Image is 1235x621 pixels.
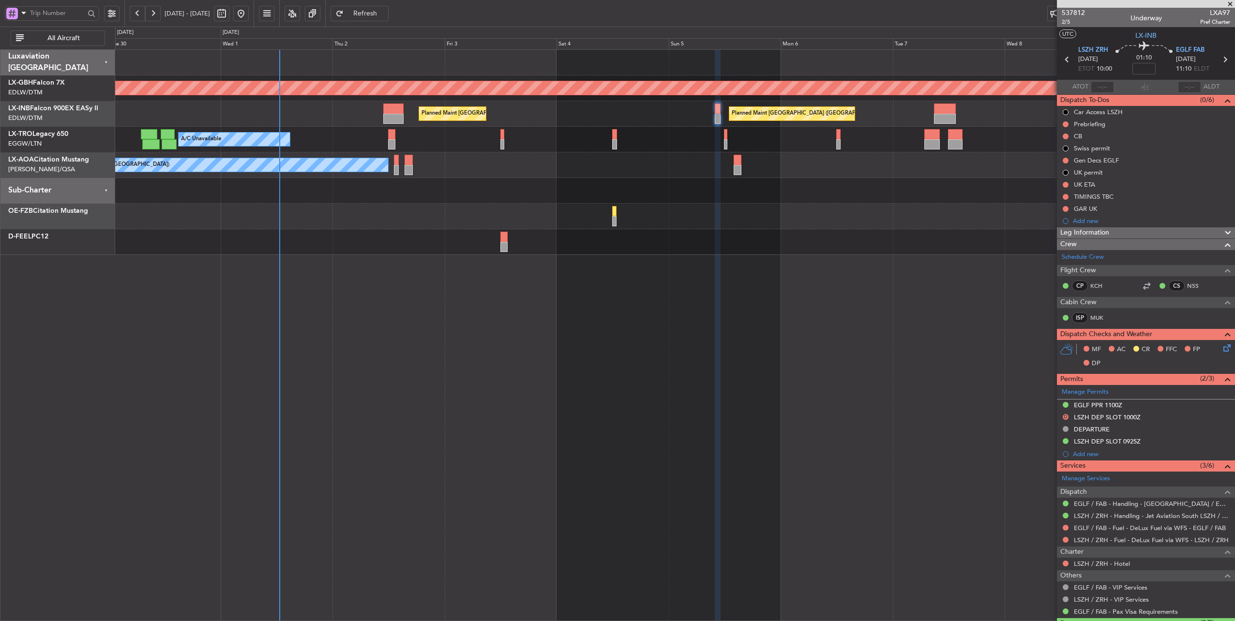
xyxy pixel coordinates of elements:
[1078,64,1094,74] span: ETOT
[8,207,88,214] a: OE-FZBCitation Mustang
[1059,30,1076,38] button: UTC
[1166,345,1177,355] span: FFC
[1072,82,1088,92] span: ATOT
[26,35,102,42] span: All Aircraft
[1074,595,1149,604] a: LSZH / ZRH - VIP Services
[8,233,48,240] a: D-FEELPC12
[8,105,30,112] span: LX-INB
[117,29,134,37] div: [DATE]
[1074,205,1097,213] div: GAR UK
[557,38,668,50] div: Sat 4
[109,38,221,50] div: Tue 30
[1074,536,1229,544] a: LSZH / ZRH - Fuel - DeLux Fuel via WFS - LSZH / ZRH
[669,38,781,50] div: Sun 5
[1176,64,1191,74] span: 11:10
[223,29,239,37] div: [DATE]
[1176,45,1205,55] span: EGLF FAB
[1060,329,1152,340] span: Dispatch Checks and Weather
[8,131,68,137] a: LX-TROLegacy 650
[8,88,43,97] a: EDLW/DTM
[165,9,210,18] span: [DATE] - [DATE]
[1072,281,1088,291] div: CP
[181,132,221,147] div: A/C Unavailable
[1074,120,1105,128] div: Prebriefing
[781,38,892,50] div: Mon 6
[1074,401,1122,409] div: EGLF PPR 1100Z
[1136,53,1152,63] span: 01:10
[422,106,514,121] div: Planned Maint [GEOGRAPHIC_DATA]
[1074,156,1119,164] div: Gen Decs EGLF
[1193,345,1200,355] span: FP
[1074,583,1147,591] a: EGLF / FAB - VIP Services
[8,207,33,214] span: OE-FZB
[1073,450,1230,458] div: Add new
[1074,524,1226,532] a: EGLF / FAB - Fuel - DeLux Fuel via WFS - EGLF / FAB
[1060,487,1087,498] span: Dispatch
[1200,373,1214,384] span: (2/3)
[1074,560,1130,568] a: LSZH / ZRH - Hotel
[1078,45,1108,55] span: LSZH ZRH
[8,139,42,148] a: EGGW/LTN
[1142,345,1150,355] span: CR
[1062,387,1109,397] a: Manage Permits
[8,79,33,86] span: LX-GBH
[1062,18,1085,26] span: 2/5
[1063,414,1069,420] button: D
[64,158,169,172] div: No Crew Antwerp ([GEOGRAPHIC_DATA])
[1062,8,1085,18] span: 537812
[1097,64,1112,74] span: 10:00
[8,105,98,112] a: LX-INBFalcon 900EX EASy II
[893,38,1005,50] div: Tue 7
[221,38,332,50] div: Wed 1
[1176,55,1196,64] span: [DATE]
[1074,192,1114,201] div: TIMINGS TBC
[1060,547,1084,558] span: Charter
[11,30,105,46] button: All Aircraft
[1062,474,1110,484] a: Manage Services
[1074,512,1230,520] a: LSZH / ZRH - Handling - Jet Aviation South LSZH / ZRH
[331,6,389,21] button: Refresh
[1074,132,1082,140] div: CB
[346,10,385,17] span: Refresh
[1060,460,1085,472] span: Services
[1073,217,1230,225] div: Add new
[1060,374,1083,385] span: Permits
[1074,144,1110,152] div: Swiss permit
[1194,64,1209,74] span: ELDT
[1074,425,1110,433] div: DEPARTURE
[1074,437,1141,445] div: LSZH DEP SLOT 0925Z
[732,106,884,121] div: Planned Maint [GEOGRAPHIC_DATA] ([GEOGRAPHIC_DATA])
[8,233,31,240] span: D-FEEL
[1090,281,1112,290] a: KCH
[1060,95,1109,106] span: Dispatch To-Dos
[1200,18,1230,26] span: Pref Charter
[1074,168,1103,177] div: UK permit
[1204,82,1220,92] span: ALDT
[445,38,557,50] div: Fri 3
[1200,95,1214,105] span: (0/6)
[8,114,43,122] a: EDLW/DTM
[8,156,89,163] a: LX-AOACitation Mustang
[1130,13,1162,23] div: Underway
[1169,281,1185,291] div: CS
[1078,55,1098,64] span: [DATE]
[1074,108,1123,116] div: Car Access LSZH
[1200,460,1214,471] span: (3/6)
[1060,570,1082,581] span: Others
[1092,359,1100,369] span: DP
[8,131,32,137] span: LX-TRO
[1200,8,1230,18] span: LXA97
[1090,313,1112,322] a: MUK
[1091,81,1114,93] input: --:--
[8,165,75,174] a: [PERSON_NAME]/QSA
[1117,345,1126,355] span: AC
[1187,281,1209,290] a: NSS
[1062,252,1104,262] a: Schedule Crew
[8,79,65,86] a: LX-GBHFalcon 7X
[8,156,34,163] span: LX-AOA
[1060,227,1109,238] span: Leg Information
[1072,312,1088,323] div: ISP
[1074,413,1141,421] div: LSZH DEP SLOT 1000Z
[1060,297,1097,308] span: Cabin Crew
[1074,500,1230,508] a: EGLF / FAB - Handling - [GEOGRAPHIC_DATA] / EGLF / FAB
